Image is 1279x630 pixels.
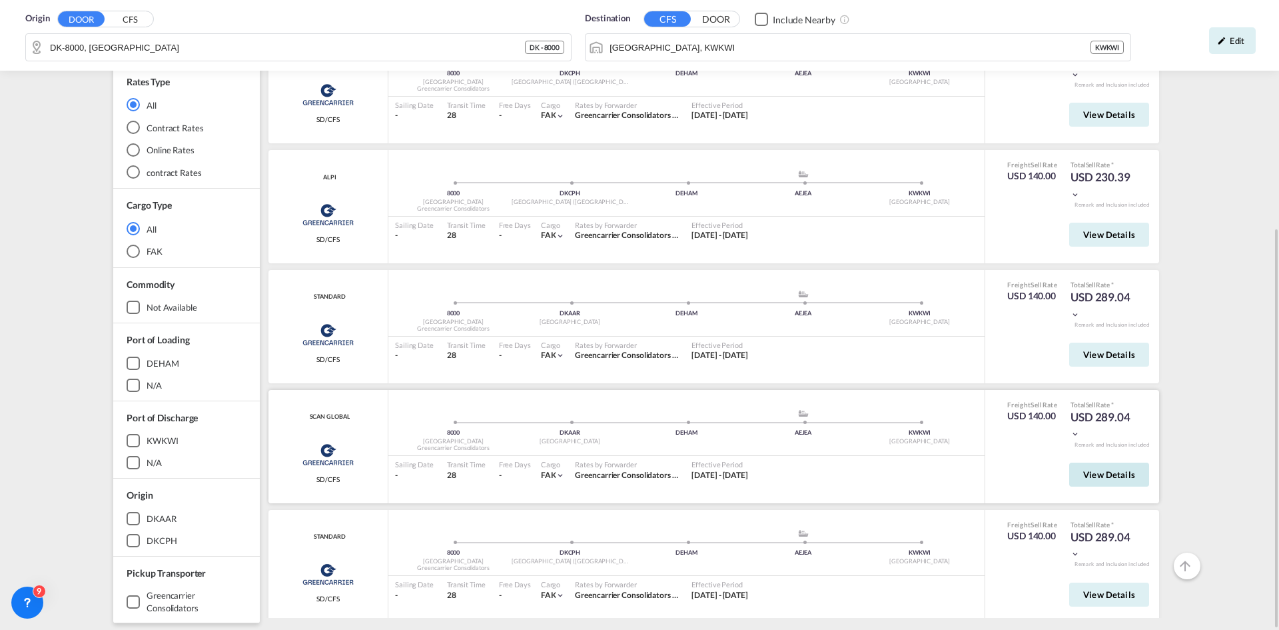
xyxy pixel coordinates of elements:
div: Effective Period [691,220,748,230]
md-icon: assets/icons/custom/ship-fill.svg [795,291,811,297]
div: Greencarrier Consolidators [395,85,512,93]
span: Sell [1086,281,1096,289]
input: Search by Port [610,37,1090,57]
div: 01 Oct 2025 - 31 Oct 2025 [691,350,748,361]
div: icon-pencilEdit [1209,27,1256,54]
span: FAK [541,110,556,120]
span: Greencarrier Consolidators ([GEOGRAPHIC_DATA]) [575,590,759,600]
span: FAK [541,230,556,240]
div: [GEOGRAPHIC_DATA] [395,437,512,446]
div: Free Days [499,220,531,230]
div: Greencarrier Consolidators [147,589,246,613]
div: Greencarrier Consolidators [395,205,512,213]
md-checkbox: KWKWI [127,434,246,447]
div: Cargo [541,220,566,230]
span: FAK [541,590,556,600]
span: Destination [585,12,630,25]
div: AEJEA [745,429,861,437]
div: Rates by Forwarder [575,220,678,230]
span: FAK [541,470,556,480]
div: Effective Period [691,340,748,350]
button: DOOR [693,12,739,27]
span: Sell [1031,401,1042,409]
md-icon: icon-chevron-down [1070,190,1080,199]
span: Subject to Remarks [1110,161,1114,169]
md-input-container: DK-8000, Aarhus C [26,34,571,61]
div: AEJEA [745,309,861,318]
div: Total Rate [1070,160,1137,169]
div: Cargo [541,459,566,469]
span: SD/CFS [316,594,339,603]
div: Include Nearby [773,13,835,27]
div: USD 140.00 [1007,169,1057,183]
div: Total Rate [1070,520,1137,529]
div: [GEOGRAPHIC_DATA] [861,557,978,566]
md-icon: icon-chevron-down [556,471,565,480]
span: Sell [1086,401,1096,409]
div: - [395,470,434,481]
div: 01 Oct 2025 - 31 Oct 2025 [691,110,748,121]
div: Transit Time [447,340,486,350]
div: Total Rate [1070,280,1137,289]
div: KWKWI [147,435,179,447]
span: STANDARD [310,533,345,541]
div: Remark and Inclusion included [1065,201,1159,209]
div: DEHAM [628,549,745,557]
div: [GEOGRAPHIC_DATA] ([GEOGRAPHIC_DATA]) [512,198,628,207]
div: KWKWI [861,429,978,437]
md-radio-button: All [127,98,246,111]
div: 28 [447,590,486,601]
div: Effective Period [691,100,748,110]
span: SD/CFS [316,235,339,244]
md-input-container: Kuwait, KWKWI [586,34,1130,61]
span: View Details [1083,109,1135,120]
div: USD 289.04 [1070,409,1137,441]
md-icon: icon-chevron-down [1070,70,1080,79]
md-icon: assets/icons/custom/ship-fill.svg [795,410,811,417]
div: KWKWI [861,549,978,557]
button: View Details [1069,223,1149,247]
img: Greencarrier Consolidators [298,78,358,111]
span: 8000 [447,189,460,197]
div: Greencarrier Consolidators [395,325,512,333]
div: USD 289.04 [1070,529,1137,561]
md-icon: icon-chevron-down [556,231,565,241]
md-icon: icon-arrow-up [1177,558,1193,574]
div: - [395,110,434,121]
div: Remark and Inclusion included [1065,81,1159,89]
button: View Details [1069,103,1149,127]
button: View Details [1069,583,1149,607]
span: DK - 8000 [530,43,560,52]
div: Remark and Inclusion included [1065,441,1159,449]
span: Greencarrier Consolidators ([GEOGRAPHIC_DATA]) [575,350,759,360]
md-icon: icon-chevron-down [1070,429,1080,439]
div: [GEOGRAPHIC_DATA] ([GEOGRAPHIC_DATA]) [512,78,628,87]
span: Sell [1031,161,1042,169]
span: Greencarrier Consolidators ([GEOGRAPHIC_DATA]) [575,470,759,480]
div: Freight Rate [1007,280,1057,289]
div: Total Rate [1070,400,1137,409]
div: Rates by Forwarder [575,579,678,589]
md-radio-button: FAK [127,245,246,258]
md-icon: icon-chevron-down [1070,310,1080,319]
div: AEJEA [745,69,861,78]
div: Remark and Inclusion included [1065,321,1159,329]
div: DKCPH [512,69,628,78]
div: USD 289.04 [1070,289,1137,321]
div: USD 140.00 [1007,289,1057,303]
span: Port of Loading [127,334,190,345]
span: Origin [127,489,153,501]
input: Search by Door [50,37,525,57]
span: Greencarrier Consolidators ([GEOGRAPHIC_DATA]) [575,230,759,240]
div: - [499,350,502,361]
button: CFS [644,11,691,27]
span: FAK [541,350,556,360]
div: [GEOGRAPHIC_DATA] ([GEOGRAPHIC_DATA]) [512,557,628,566]
div: Cargo Type [127,199,172,212]
div: Freight Rate [1007,400,1057,409]
div: DEHAM [628,69,745,78]
div: Free Days [499,579,531,589]
div: 28 [447,470,486,481]
span: Origin [25,12,49,25]
div: Greencarrier Consolidators [395,564,512,573]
